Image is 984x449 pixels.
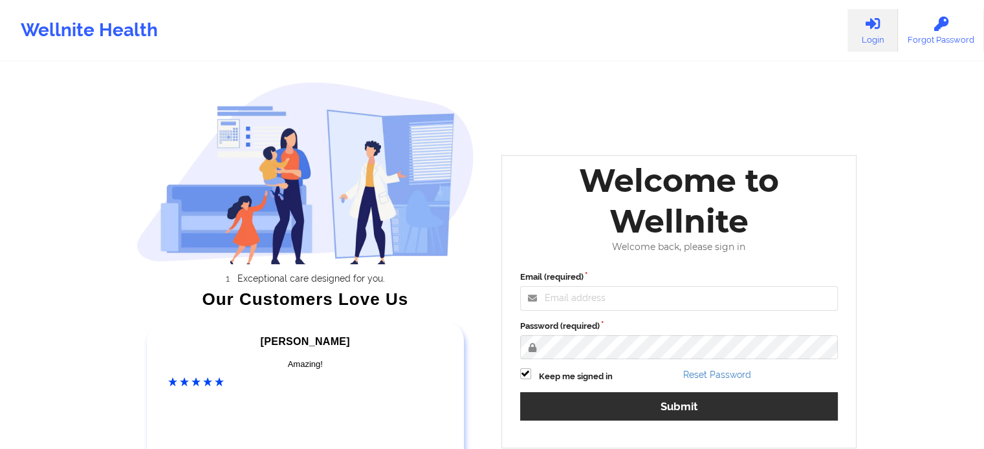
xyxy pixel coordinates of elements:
li: Exceptional care designed for you. [148,273,474,284]
a: Reset Password [683,370,751,380]
input: Email address [520,286,838,311]
label: Email (required) [520,271,838,284]
span: [PERSON_NAME] [261,336,350,347]
img: wellnite-auth-hero_200.c722682e.png [137,81,474,264]
div: Welcome back, please sign in [511,242,847,253]
div: Welcome to Wellnite [511,160,847,242]
label: Keep me signed in [539,370,613,383]
label: Password (required) [520,320,838,333]
a: Forgot Password [898,9,984,52]
div: Amazing! [168,358,443,371]
button: Submit [520,392,838,420]
a: Login [847,9,898,52]
div: Our Customers Love Us [137,293,474,306]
